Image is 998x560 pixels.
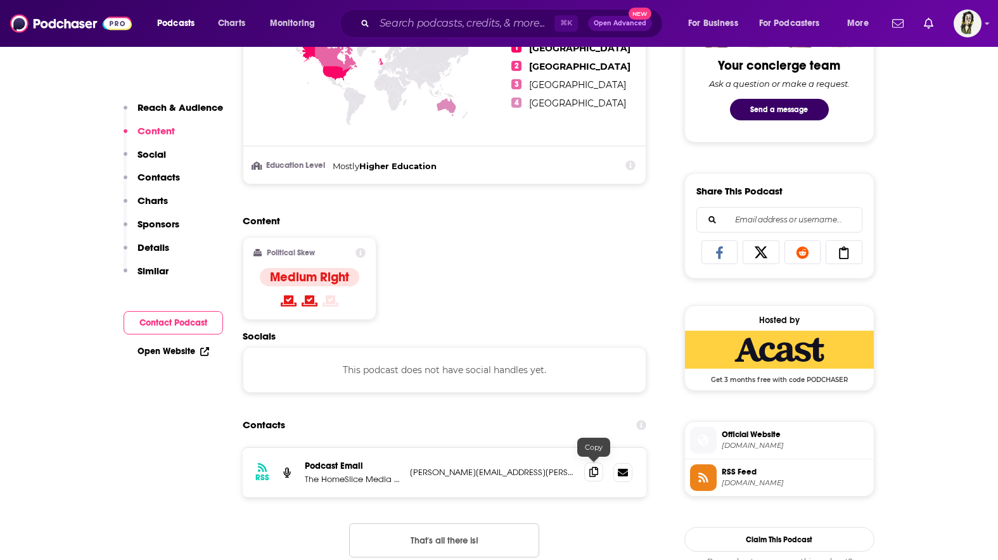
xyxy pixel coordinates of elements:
[529,98,626,109] span: [GEOGRAPHIC_DATA]
[243,413,285,437] h2: Contacts
[759,15,820,32] span: For Podcasters
[243,347,647,393] div: This podcast does not have social handles yet.
[270,269,349,285] h4: Medium Right
[679,13,754,34] button: open menu
[701,240,738,264] a: Share on Facebook
[588,16,652,31] button: Open AdvancedNew
[138,148,166,160] p: Social
[124,148,166,172] button: Social
[359,161,437,171] span: Higher Education
[305,461,400,471] p: Podcast Email
[629,8,651,20] span: New
[838,13,885,34] button: open menu
[577,438,610,457] div: Copy
[374,13,554,34] input: Search podcasts, credits, & more...
[138,194,168,207] p: Charts
[10,11,132,35] img: Podchaser - Follow, Share and Rate Podcasts
[954,10,982,37] img: User Profile
[124,125,175,148] button: Content
[511,79,521,89] span: 3
[730,99,829,120] button: Send a message
[954,10,982,37] button: Show profile menu
[529,61,630,72] span: [GEOGRAPHIC_DATA]
[685,331,874,383] a: Acast Deal: Get 3 months free with code PODCHASER
[267,248,315,257] h2: Political Skew
[124,265,169,288] button: Similar
[138,218,179,230] p: Sponsors
[696,185,783,197] h3: Share This Podcast
[124,218,179,241] button: Sponsors
[554,15,578,32] span: ⌘ K
[511,42,521,53] span: 1
[722,478,869,488] span: feeds.acast.com
[124,311,223,334] button: Contact Podcast
[847,15,869,32] span: More
[243,215,637,227] h2: Content
[707,208,852,232] input: Email address or username...
[253,162,328,170] h3: Education Level
[709,79,850,89] div: Ask a question or make a request.
[784,240,821,264] a: Share on Reddit
[124,194,168,218] button: Charts
[511,98,521,108] span: 4
[410,467,575,478] p: [PERSON_NAME][EMAIL_ADDRESS][PERSON_NAME][DOMAIN_NAME]
[305,474,400,485] p: The HomeSlice Media Group
[511,61,521,71] span: 2
[243,330,647,342] h2: Socials
[270,15,315,32] span: Monitoring
[255,473,269,483] h3: RSS
[722,441,869,450] span: shows.acast.com
[148,13,211,34] button: open menu
[138,265,169,277] p: Similar
[261,13,331,34] button: open menu
[722,466,869,478] span: RSS Feed
[594,20,646,27] span: Open Advanced
[138,101,223,113] p: Reach & Audience
[751,13,838,34] button: open menu
[690,464,869,491] a: RSS Feed[DOMAIN_NAME]
[349,523,539,557] button: Nothing here.
[352,9,675,38] div: Search podcasts, credits, & more...
[743,240,779,264] a: Share on X/Twitter
[138,346,209,357] a: Open Website
[684,527,874,552] button: Claim This Podcast
[722,429,869,440] span: Official Website
[124,241,169,265] button: Details
[826,240,862,264] a: Copy Link
[685,331,874,369] img: Acast Deal: Get 3 months free with code PODCHASER
[718,58,840,73] div: Your concierge team
[124,101,223,125] button: Reach & Audience
[218,15,245,32] span: Charts
[157,15,195,32] span: Podcasts
[685,315,874,326] div: Hosted by
[696,207,862,232] div: Search followers
[685,369,874,384] span: Get 3 months free with code PODCHASER
[954,10,982,37] span: Logged in as poppyhat
[529,42,630,54] span: [GEOGRAPHIC_DATA]
[138,125,175,137] p: Content
[210,13,253,34] a: Charts
[690,427,869,454] a: Official Website[DOMAIN_NAME]
[124,171,180,194] button: Contacts
[333,161,359,171] span: Mostly
[688,15,738,32] span: For Business
[529,79,626,91] span: [GEOGRAPHIC_DATA]
[887,13,909,34] a: Show notifications dropdown
[138,241,169,253] p: Details
[138,171,180,183] p: Contacts
[919,13,938,34] a: Show notifications dropdown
